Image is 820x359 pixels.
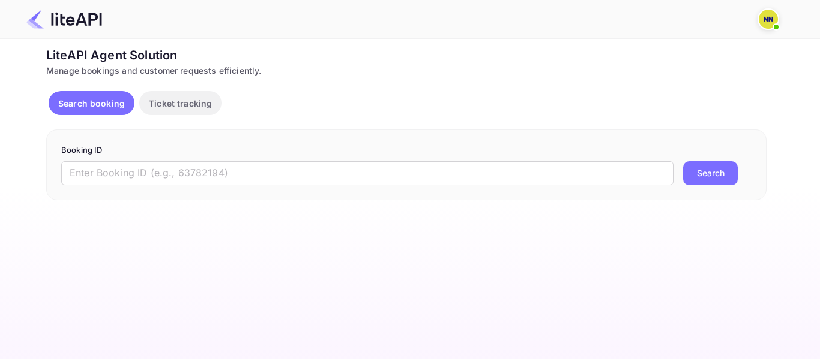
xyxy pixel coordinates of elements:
[46,46,767,64] div: LiteAPI Agent Solution
[759,10,778,29] img: N/A N/A
[26,10,102,29] img: LiteAPI Logo
[58,97,125,110] p: Search booking
[46,64,767,77] div: Manage bookings and customer requests efficiently.
[149,97,212,110] p: Ticket tracking
[61,144,752,156] p: Booking ID
[61,161,674,185] input: Enter Booking ID (e.g., 63782194)
[683,161,738,185] button: Search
